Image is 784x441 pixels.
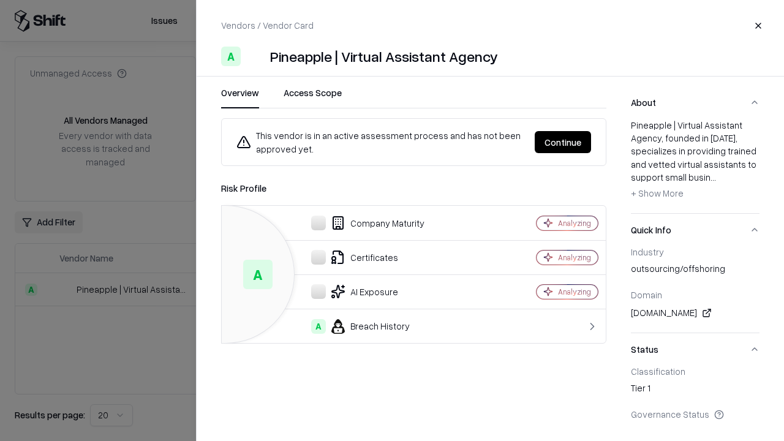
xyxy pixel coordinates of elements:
button: + Show More [631,184,684,203]
div: Breach History [232,319,494,334]
button: Overview [221,86,259,108]
div: Classification [631,366,759,377]
button: Continue [535,131,591,153]
div: Governance Status [631,409,759,420]
div: Tier 1 [631,382,759,399]
div: Company Maturity [232,216,494,230]
button: Access Scope [284,86,342,108]
div: AI Exposure [232,284,494,299]
p: Vendors / Vendor Card [221,19,314,32]
div: Analyzing [558,287,591,297]
div: Pineapple | Virtual Assistant Agency, founded in [DATE], specializes in providing trained and vet... [631,119,759,203]
div: Industry [631,246,759,257]
div: A [243,260,273,289]
div: Analyzing [558,218,591,228]
div: A [311,319,326,334]
button: About [631,86,759,119]
div: Analyzing [558,252,591,263]
span: ... [710,171,716,183]
span: + Show More [631,187,684,198]
div: A [221,47,241,66]
div: This vendor is in an active assessment process and has not been approved yet. [236,129,525,156]
div: Certificates [232,250,494,265]
div: Domain [631,289,759,300]
div: Pineapple | Virtual Assistant Agency [270,47,498,66]
button: Status [631,333,759,366]
div: Risk Profile [221,181,606,195]
img: Pineapple | Virtual Assistant Agency [246,47,265,66]
div: About [631,119,759,213]
div: Quick Info [631,246,759,333]
div: [DOMAIN_NAME] [631,306,759,320]
div: outsourcing/offshoring [631,262,759,279]
button: Quick Info [631,214,759,246]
